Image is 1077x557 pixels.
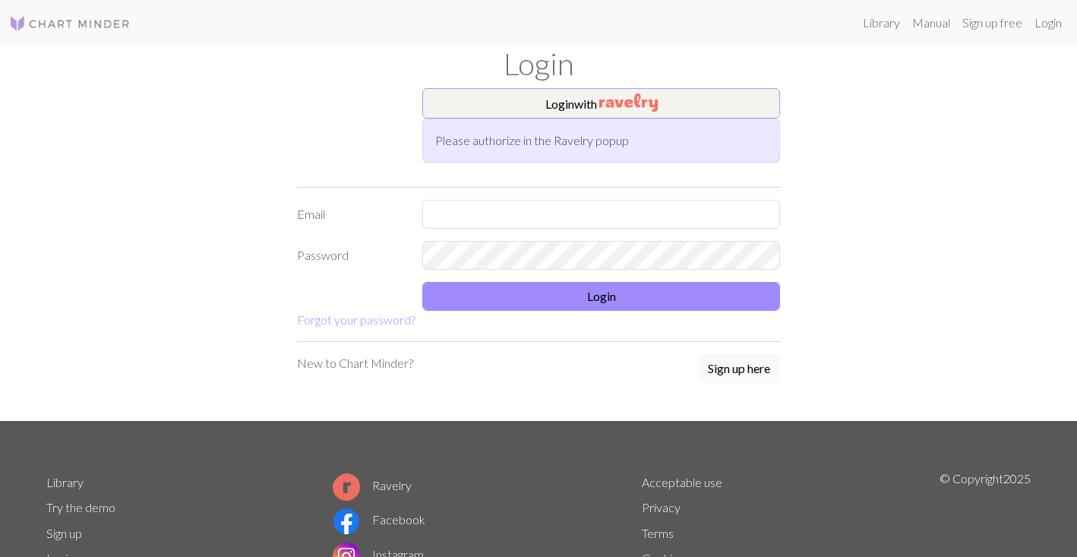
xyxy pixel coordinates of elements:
[642,500,681,514] a: Privacy
[333,478,412,492] a: Ravelry
[297,354,413,372] p: New to Chart Minder?
[333,512,425,527] a: Facebook
[46,475,84,489] a: Library
[642,526,674,540] a: Terms
[46,526,82,540] a: Sign up
[333,473,360,501] img: Ravelry logo
[422,282,780,311] button: Login
[956,8,1028,38] a: Sign up free
[288,241,413,270] label: Password
[599,93,658,112] img: Ravelry
[1028,8,1068,38] a: Login
[288,200,413,229] label: Email
[422,88,780,119] button: Loginwith
[297,312,415,327] a: Forgot your password?
[46,500,115,514] a: Try the demo
[37,46,1040,82] h1: Login
[422,119,780,163] div: Please authorize in the Ravelry popup
[698,354,780,383] button: Sign up here
[9,14,131,33] img: Logo
[642,475,722,489] a: Acceptable use
[698,354,780,385] a: Sign up here
[333,508,360,535] img: Facebook logo
[857,8,906,38] a: Library
[906,8,956,38] a: Manual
